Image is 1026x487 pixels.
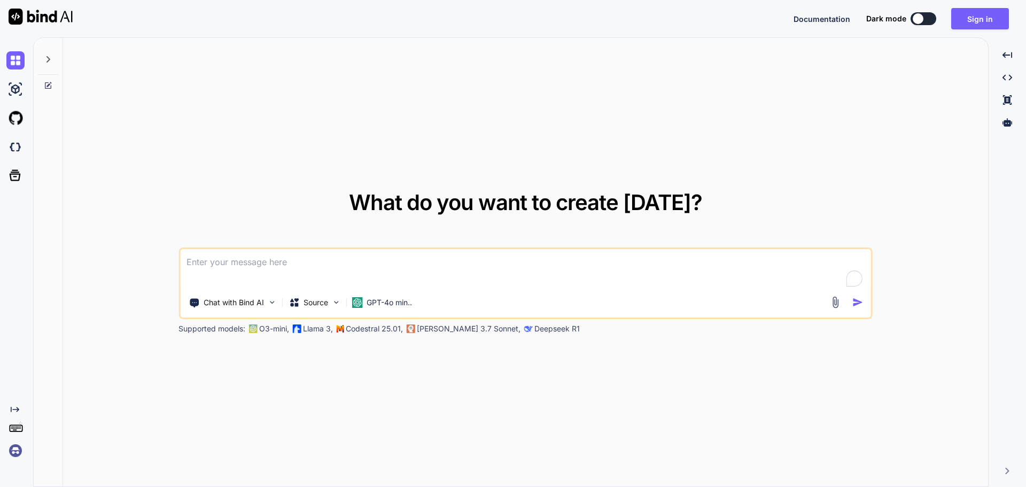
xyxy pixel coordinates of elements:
img: claude [524,324,532,333]
p: Supported models: [178,323,245,334]
img: Pick Tools [267,298,276,307]
img: chat [6,51,25,69]
img: githubLight [6,109,25,127]
img: Pick Models [331,298,340,307]
textarea: To enrich screen reader interactions, please activate Accessibility in Grammarly extension settings [180,249,871,289]
img: darkCloudIdeIcon [6,138,25,156]
img: signin [6,442,25,460]
img: Llama2 [292,324,301,333]
img: Bind AI [9,9,73,25]
img: claude [406,324,415,333]
img: ai-studio [6,80,25,98]
img: Mistral-AI [336,325,344,333]
span: What do you want to create [DATE]? [349,189,702,215]
p: GPT-4o min.. [367,297,412,308]
p: Source [304,297,328,308]
button: Documentation [794,13,850,25]
span: Dark mode [866,13,906,24]
p: Codestral 25.01, [346,323,403,334]
img: icon [852,297,864,308]
span: Documentation [794,14,850,24]
p: Llama 3, [303,323,333,334]
p: [PERSON_NAME] 3.7 Sonnet, [417,323,520,334]
p: Chat with Bind AI [204,297,264,308]
img: GPT-4 [248,324,257,333]
p: O3-mini, [259,323,289,334]
img: GPT-4o mini [352,297,362,308]
button: Sign in [951,8,1009,29]
img: attachment [829,296,842,308]
p: Deepseek R1 [534,323,580,334]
